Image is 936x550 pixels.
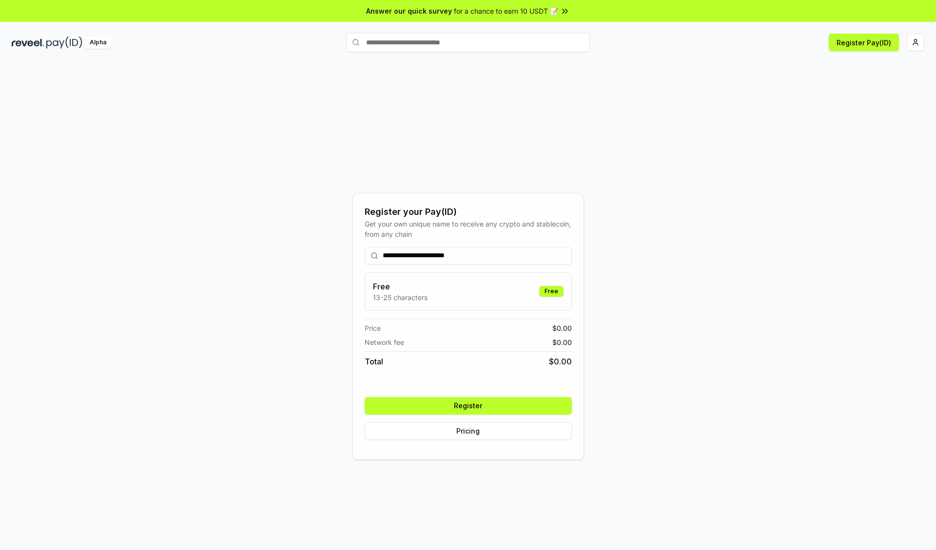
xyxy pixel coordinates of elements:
[365,422,572,440] button: Pricing
[365,219,572,239] div: Get your own unique name to receive any crypto and stablecoin, from any chain
[373,281,428,292] h3: Free
[365,205,572,219] div: Register your Pay(ID)
[365,337,404,347] span: Network fee
[365,323,381,333] span: Price
[552,337,572,347] span: $ 0.00
[46,37,82,49] img: pay_id
[366,6,452,16] span: Answer our quick survey
[549,356,572,367] span: $ 0.00
[454,6,558,16] span: for a chance to earn 10 USDT 📝
[829,34,899,51] button: Register Pay(ID)
[373,292,428,303] p: 13-25 characters
[84,37,112,49] div: Alpha
[539,286,564,297] div: Free
[552,323,572,333] span: $ 0.00
[365,356,383,367] span: Total
[365,397,572,415] button: Register
[12,37,44,49] img: reveel_dark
